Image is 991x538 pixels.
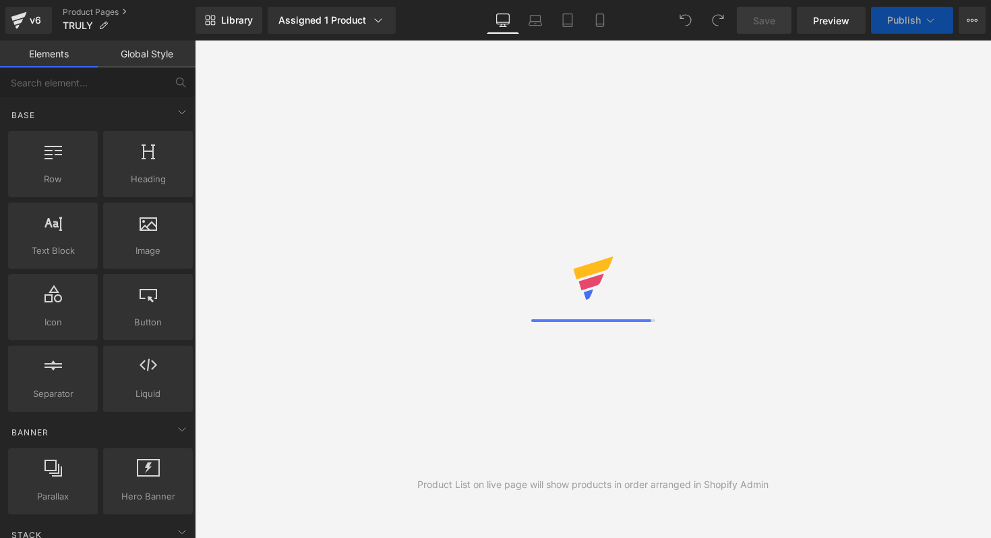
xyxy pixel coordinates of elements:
span: Hero Banner [107,489,189,504]
span: Parallax [12,489,94,504]
button: Redo [704,7,731,34]
a: Mobile [584,7,616,34]
button: More [959,7,986,34]
a: New Library [196,7,262,34]
span: Base [10,109,36,122]
a: Global Style [98,41,196,68]
div: Product List on live page will show products in order arranged in Shopify Admin [417,477,769,492]
span: Publish [887,15,921,26]
div: Assigned 1 Product [278,14,385,27]
button: Publish [871,7,953,34]
a: v6 [5,7,52,34]
span: Banner [10,426,50,439]
span: Liquid [107,387,189,401]
span: Button [107,315,189,329]
span: TRULY [63,20,93,31]
span: Icon [12,315,94,329]
span: Image [107,244,189,258]
a: Desktop [487,7,519,34]
a: Preview [797,7,866,34]
span: Library [221,14,253,26]
span: Save [753,14,775,28]
span: Text Block [12,244,94,258]
span: Heading [107,172,189,186]
span: Preview [813,14,849,28]
a: Product Pages [63,7,196,18]
div: v6 [27,11,44,29]
a: Tablet [551,7,584,34]
button: Undo [672,7,699,34]
a: Laptop [519,7,551,34]
span: Separator [12,387,94,401]
span: Row [12,172,94,186]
